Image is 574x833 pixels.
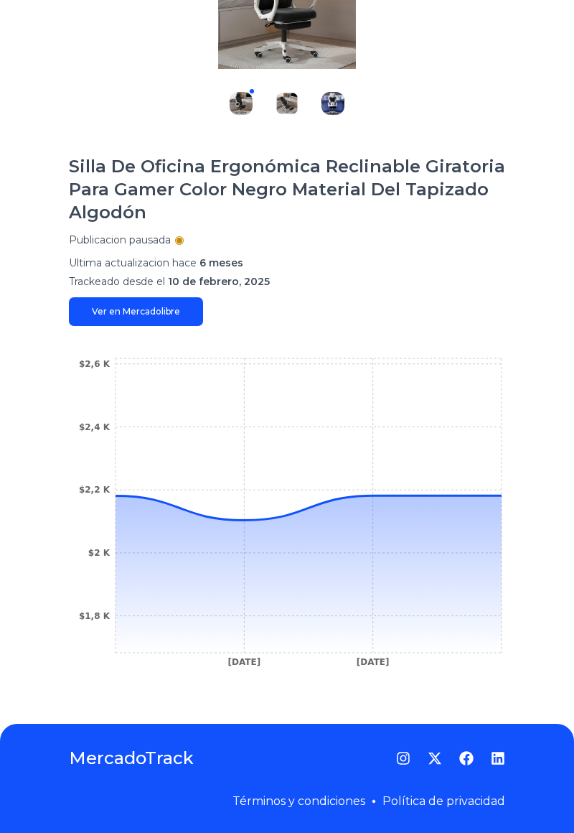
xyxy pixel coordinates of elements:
a: Facebook [459,751,474,765]
span: 10 de febrero, 2025 [168,275,270,288]
img: Silla De Oficina Ergonómica Reclinable Giratoria Para Gamer Color Negro Material Del Tapizado Alg... [276,92,298,115]
tspan: $2 K [88,548,110,558]
tspan: [DATE] [357,657,390,667]
tspan: $2,2 K [79,485,110,495]
a: MercadoTrack [69,747,194,770]
tspan: $1,8 K [79,611,110,621]
tspan: $2,6 K [79,359,110,369]
img: Silla De Oficina Ergonómica Reclinable Giratoria Para Gamer Color Negro Material Del Tapizado Alg... [321,92,344,115]
a: Política de privacidad [382,794,505,808]
span: Trackeado desde el [69,275,165,288]
tspan: [DATE] [227,657,260,667]
span: Ultima actualizacion hace [69,256,197,269]
a: Términos y condiciones [232,794,365,808]
a: Twitter [428,751,442,765]
tspan: $2,4 K [79,422,110,432]
a: LinkedIn [491,751,505,765]
a: Ver en Mercadolibre [69,297,203,326]
a: Instagram [396,751,410,765]
img: Silla De Oficina Ergonómica Reclinable Giratoria Para Gamer Color Negro Material Del Tapizado Alg... [230,92,253,115]
p: Publicacion pausada [69,233,171,247]
h1: Silla De Oficina Ergonómica Reclinable Giratoria Para Gamer Color Negro Material Del Tapizado Alg... [69,155,505,224]
span: 6 meses [199,256,243,269]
